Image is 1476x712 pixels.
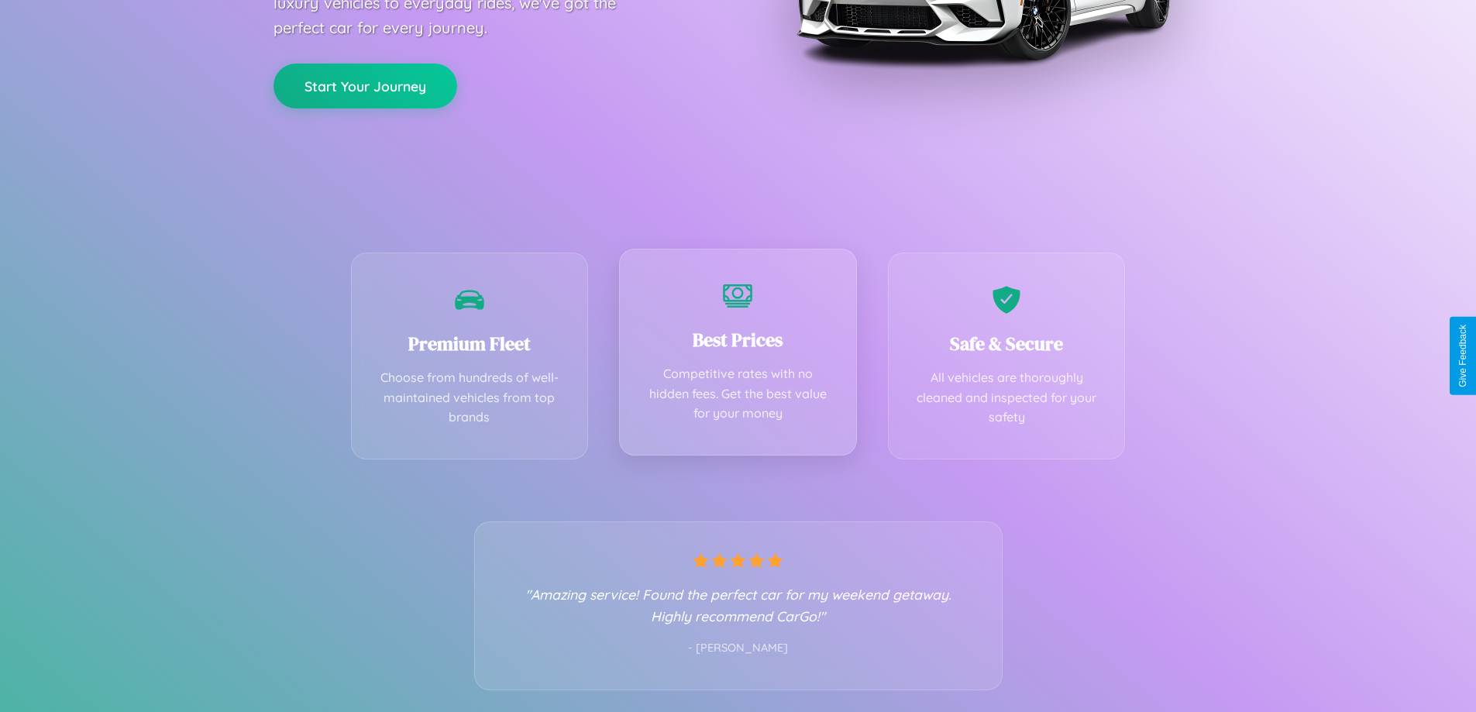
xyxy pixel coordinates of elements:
p: - [PERSON_NAME] [506,638,971,659]
h3: Best Prices [643,327,833,353]
button: Start Your Journey [274,64,457,108]
h3: Premium Fleet [375,331,565,356]
h3: Safe & Secure [912,331,1102,356]
p: All vehicles are thoroughly cleaned and inspected for your safety [912,368,1102,428]
p: Competitive rates with no hidden fees. Get the best value for your money [643,364,833,424]
p: Choose from hundreds of well-maintained vehicles from top brands [375,368,565,428]
div: Give Feedback [1457,325,1468,387]
p: "Amazing service! Found the perfect car for my weekend getaway. Highly recommend CarGo!" [506,583,971,627]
